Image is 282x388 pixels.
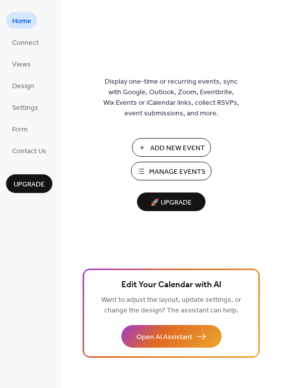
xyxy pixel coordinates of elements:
[6,34,45,50] a: Connect
[103,77,239,119] span: Display one-time or recurring events, sync with Google, Outlook, Zoom, Eventbrite, Wix Events or ...
[12,81,34,92] span: Design
[132,138,211,157] button: Add New Event
[12,59,31,70] span: Views
[101,293,241,317] span: Want to adjust the layout, update settings, or change the design? The assistant can help.
[6,55,37,72] a: Views
[12,146,46,157] span: Contact Us
[131,162,211,180] button: Manage Events
[6,174,52,193] button: Upgrade
[6,99,44,115] a: Settings
[121,278,222,292] span: Edit Your Calendar with AI
[12,103,38,113] span: Settings
[149,167,205,177] span: Manage Events
[14,179,45,190] span: Upgrade
[12,16,31,27] span: Home
[6,77,40,94] a: Design
[6,142,52,159] a: Contact Us
[6,120,34,137] a: Form
[137,192,205,211] button: 🚀 Upgrade
[121,325,222,348] button: Open AI Assistant
[136,332,192,343] span: Open AI Assistant
[143,196,199,210] span: 🚀 Upgrade
[12,124,28,135] span: Form
[150,143,205,154] span: Add New Event
[12,38,39,48] span: Connect
[6,12,37,29] a: Home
